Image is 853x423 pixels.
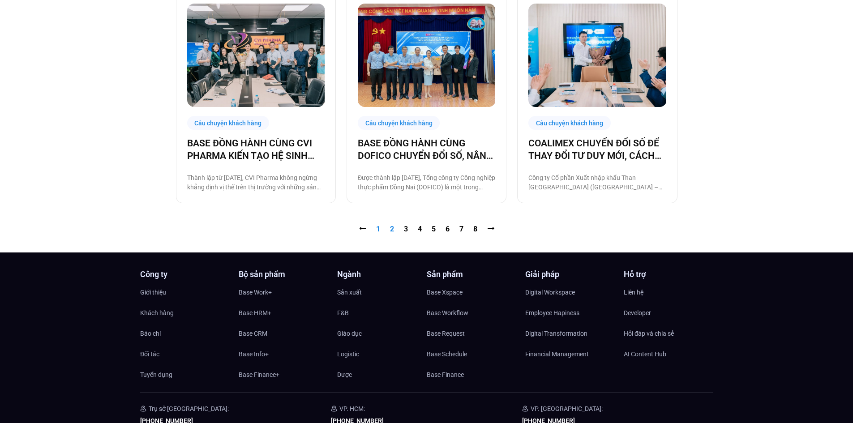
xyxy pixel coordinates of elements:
[427,368,516,381] a: Base Finance
[337,270,427,278] h4: Ngành
[140,306,174,320] span: Khách hàng
[525,286,615,299] a: Digital Workspace
[404,225,408,233] a: 3
[427,306,516,320] a: Base Workflow
[427,347,467,361] span: Base Schedule
[239,306,328,320] a: Base HRM+
[459,225,463,233] a: 7
[239,347,269,361] span: Base Info+
[531,405,603,412] span: VP. [GEOGRAPHIC_DATA]:
[427,327,465,340] span: Base Request
[525,270,615,278] h4: Giải pháp
[427,327,516,340] a: Base Request
[427,286,516,299] a: Base Xspace
[358,137,495,162] a: BASE ĐỒNG HÀNH CÙNG DOFICO CHUYỂN ĐỔI SỐ, NÂNG CAO VỊ THẾ DOANH NGHIỆP VIỆT
[337,327,427,340] a: Giáo dục
[624,270,713,278] h4: Hỗ trợ
[339,405,365,412] span: VP. HCM:
[337,286,427,299] a: Sản xuất
[525,347,615,361] a: Financial Management
[525,347,589,361] span: Financial Management
[140,327,161,340] span: Báo chí
[624,286,643,299] span: Liên hệ
[528,116,611,130] div: Câu chuyện khách hàng
[359,225,366,233] span: ⭠
[140,286,230,299] a: Giới thiệu
[624,327,713,340] a: Hỏi đáp và chia sẻ
[427,306,468,320] span: Base Workflow
[337,347,427,361] a: Logistic
[239,286,328,299] a: Base Work+
[239,327,328,340] a: Base CRM
[176,224,677,235] nav: Pagination
[525,306,615,320] a: Employee Hapiness
[358,173,495,192] p: Được thành lập [DATE], Tổng công ty Công nghiệp thực phẩm Đồng Nai (DOFICO) là một trong những tổ...
[140,306,230,320] a: Khách hàng
[239,286,272,299] span: Base Work+
[525,327,615,340] a: Digital Transformation
[337,368,352,381] span: Dược
[140,368,230,381] a: Tuyển dụng
[624,327,674,340] span: Hỏi đáp và chia sẻ
[337,368,427,381] a: Dược
[390,225,394,233] a: 2
[187,116,270,130] div: Câu chuyện khách hàng
[525,327,587,340] span: Digital Transformation
[624,286,713,299] a: Liên hệ
[473,225,477,233] a: 8
[337,306,349,320] span: F&B
[337,286,362,299] span: Sản xuất
[140,327,230,340] a: Báo chí
[525,286,575,299] span: Digital Workspace
[187,173,325,192] p: Thành lập từ [DATE], CVI Pharma không ngừng khẳng định vị thế trên thị trường với những sản phẩm ...
[528,137,666,162] a: COALIMEX CHUYỂN ĐỔI SỐ ĐỂ THAY ĐỔI TƯ DUY MỚI, CÁCH LÀM MỚI, TẠO BƯỚC TIẾN MỚI
[239,347,328,361] a: Base Info+
[337,306,427,320] a: F&B
[624,347,713,361] a: AI Content Hub
[624,306,651,320] span: Developer
[358,116,440,130] div: Câu chuyện khách hàng
[427,368,464,381] span: Base Finance
[337,347,359,361] span: Logistic
[418,225,422,233] a: 4
[376,225,380,233] span: 1
[487,225,494,233] a: ⭢
[239,368,279,381] span: Base Finance+
[446,225,450,233] a: 6
[239,270,328,278] h4: Bộ sản phẩm
[140,368,172,381] span: Tuyển dụng
[140,347,159,361] span: Đối tác
[427,270,516,278] h4: Sản phẩm
[624,306,713,320] a: Developer
[239,368,328,381] a: Base Finance+
[239,306,271,320] span: Base HRM+
[149,405,229,412] span: Trụ sở [GEOGRAPHIC_DATA]:
[337,327,362,340] span: Giáo dục
[187,137,325,162] a: BASE ĐỒNG HÀNH CÙNG CVI PHARMA KIẾN TẠO HỆ SINH THÁI SỐ VẬN HÀNH TOÀN DIỆN!
[624,347,666,361] span: AI Content Hub
[427,286,463,299] span: Base Xspace
[525,306,579,320] span: Employee Hapiness
[140,347,230,361] a: Đối tác
[239,327,267,340] span: Base CRM
[432,225,436,233] a: 5
[140,286,166,299] span: Giới thiệu
[528,173,666,192] p: Công ty Cổ phần Xuất nhập khẩu Than [GEOGRAPHIC_DATA] ([GEOGRAPHIC_DATA] – Coal Import Export Joi...
[427,347,516,361] a: Base Schedule
[140,270,230,278] h4: Công ty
